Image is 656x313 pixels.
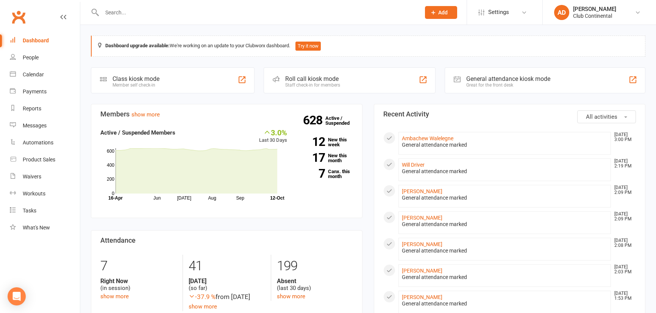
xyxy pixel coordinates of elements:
div: General attendance marked [402,274,608,280]
div: General attendance marked [402,221,608,228]
a: Product Sales [10,151,80,168]
a: show more [100,293,129,300]
a: Clubworx [9,8,28,26]
strong: 17 [298,152,325,163]
div: (in session) [100,277,177,292]
div: Staff check-in for members [285,82,340,88]
a: [PERSON_NAME] [402,268,442,274]
div: People [23,54,39,60]
div: Calendar [23,71,44,77]
a: Tasks [10,202,80,219]
time: [DATE] 2:09 PM [611,185,636,195]
div: Tasks [23,208,36,214]
time: [DATE] 2:19 PM [611,159,636,169]
a: [PERSON_NAME] [402,215,442,221]
strong: Active / Suspended Members [100,129,175,136]
a: show more [131,111,160,118]
div: Club Continental [573,12,616,19]
strong: 628 [303,115,325,126]
div: (so far) [189,277,265,292]
strong: Dashboard upgrade available: [105,43,170,48]
a: What's New [10,219,80,236]
time: [DATE] 1:53 PM [611,291,636,301]
div: Payments [23,88,47,95]
span: All activities [586,113,617,120]
div: General attendance marked [402,142,608,148]
a: Will Driver [402,162,425,168]
a: Reports [10,100,80,117]
strong: Right Now [100,277,177,285]
a: Payments [10,83,80,100]
a: show more [277,293,305,300]
a: Automations [10,134,80,151]
span: Settings [488,4,509,21]
div: Automations [23,139,53,146]
div: AD [554,5,569,20]
a: People [10,49,80,66]
a: 17New this month [298,153,353,163]
div: General attendance marked [402,248,608,254]
strong: Absent [277,277,353,285]
div: (last 30 days) [277,277,353,292]
span: Add [438,9,448,15]
a: Workouts [10,185,80,202]
div: Great for the front desk [466,82,550,88]
a: show more [189,303,217,310]
div: General attendance marked [402,195,608,201]
button: Add [425,6,457,19]
a: 7Canx. this month [298,169,353,179]
time: [DATE] 2:08 PM [611,238,636,248]
h3: Attendance [100,237,353,244]
a: Calendar [10,66,80,83]
div: Product Sales [23,156,55,163]
h3: Members [100,110,353,118]
input: Search... [100,7,415,18]
div: Open Intercom Messenger [8,287,26,305]
div: 7 [100,255,177,277]
a: Dashboard [10,32,80,49]
div: General attendance marked [402,168,608,175]
div: General attendance kiosk mode [466,75,550,82]
div: 3.0% [259,128,287,136]
div: 199 [277,255,353,277]
div: 41 [189,255,265,277]
time: [DATE] 2:03 PM [611,265,636,274]
a: [PERSON_NAME] [402,188,442,194]
div: Last 30 Days [259,128,287,144]
div: Member self check-in [112,82,159,88]
div: What's New [23,225,50,231]
div: Dashboard [23,37,49,43]
time: [DATE] 2:09 PM [611,212,636,222]
a: 12New this week [298,137,353,147]
div: [PERSON_NAME] [573,6,616,12]
span: -37.9 % [189,293,216,301]
div: Messages [23,122,47,129]
a: [PERSON_NAME] [402,241,442,247]
strong: 12 [298,136,325,147]
a: [PERSON_NAME] [402,294,442,300]
div: from [DATE] [189,292,265,302]
div: Class kiosk mode [112,75,159,82]
div: Waivers [23,174,41,180]
h3: Recent Activity [383,110,636,118]
a: Ambachew Walelegne [402,135,453,141]
button: All activities [577,110,636,123]
strong: [DATE] [189,277,265,285]
div: We're working on an update to your Clubworx dashboard. [91,36,645,57]
time: [DATE] 3:00 PM [611,132,636,142]
div: Workouts [23,191,45,197]
div: Reports [23,105,41,112]
strong: 7 [298,168,325,179]
div: Roll call kiosk mode [285,75,340,82]
div: General attendance marked [402,301,608,307]
a: Messages [10,117,80,134]
button: Try it now [295,42,321,51]
a: Waivers [10,168,80,185]
a: 628Active / Suspended [325,110,359,131]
